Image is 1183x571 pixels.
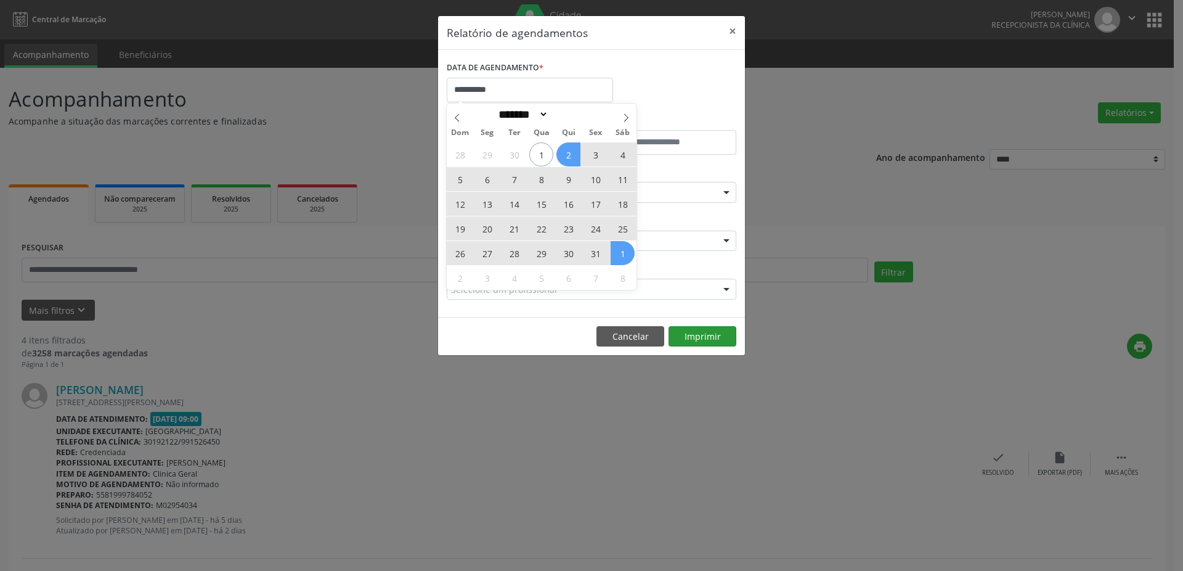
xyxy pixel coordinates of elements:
span: Outubro 27, 2025 [475,241,499,265]
select: Month [494,108,548,121]
span: Outubro 3, 2025 [583,142,608,166]
span: Outubro 21, 2025 [502,216,526,240]
span: Novembro 3, 2025 [475,266,499,290]
button: Cancelar [596,326,664,347]
span: Setembro 28, 2025 [448,142,472,166]
span: Qui [555,129,582,137]
span: Outubro 19, 2025 [448,216,472,240]
span: Novembro 7, 2025 [583,266,608,290]
span: Outubro 29, 2025 [529,241,553,265]
input: Year [548,108,589,121]
span: Novembro 8, 2025 [611,266,635,290]
span: Outubro 16, 2025 [556,192,580,216]
span: Sáb [609,129,636,137]
span: Outubro 23, 2025 [556,216,580,240]
span: Outubro 11, 2025 [611,167,635,191]
button: Imprimir [669,326,736,347]
span: Outubro 10, 2025 [583,167,608,191]
span: Novembro 6, 2025 [556,266,580,290]
span: Setembro 30, 2025 [502,142,526,166]
span: Outubro 1, 2025 [529,142,553,166]
span: Outubro 12, 2025 [448,192,472,216]
span: Outubro 8, 2025 [529,167,553,191]
span: Outubro 9, 2025 [556,167,580,191]
h5: Relatório de agendamentos [447,25,588,41]
span: Novembro 5, 2025 [529,266,553,290]
button: Close [720,16,745,46]
span: Outubro 14, 2025 [502,192,526,216]
span: Outubro 7, 2025 [502,167,526,191]
span: Outubro 24, 2025 [583,216,608,240]
span: Dom [447,129,474,137]
span: Outubro 20, 2025 [475,216,499,240]
span: Outubro 15, 2025 [529,192,553,216]
label: ATÉ [595,111,736,130]
span: Outubro 5, 2025 [448,167,472,191]
span: Outubro 6, 2025 [475,167,499,191]
span: Outubro 18, 2025 [611,192,635,216]
span: Ter [501,129,528,137]
span: Setembro 29, 2025 [475,142,499,166]
span: Outubro 13, 2025 [475,192,499,216]
span: Outubro 4, 2025 [611,142,635,166]
span: Novembro 1, 2025 [611,241,635,265]
span: Qua [528,129,555,137]
span: Outubro 30, 2025 [556,241,580,265]
span: Outubro 26, 2025 [448,241,472,265]
span: Outubro 2, 2025 [556,142,580,166]
span: Novembro 2, 2025 [448,266,472,290]
span: Seg [474,129,501,137]
label: DATA DE AGENDAMENTO [447,59,543,78]
span: Outubro 22, 2025 [529,216,553,240]
span: Outubro 31, 2025 [583,241,608,265]
span: Outubro 17, 2025 [583,192,608,216]
span: Novembro 4, 2025 [502,266,526,290]
span: Outubro 28, 2025 [502,241,526,265]
span: Outubro 25, 2025 [611,216,635,240]
span: Selecione um profissional [451,283,557,296]
span: Sex [582,129,609,137]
